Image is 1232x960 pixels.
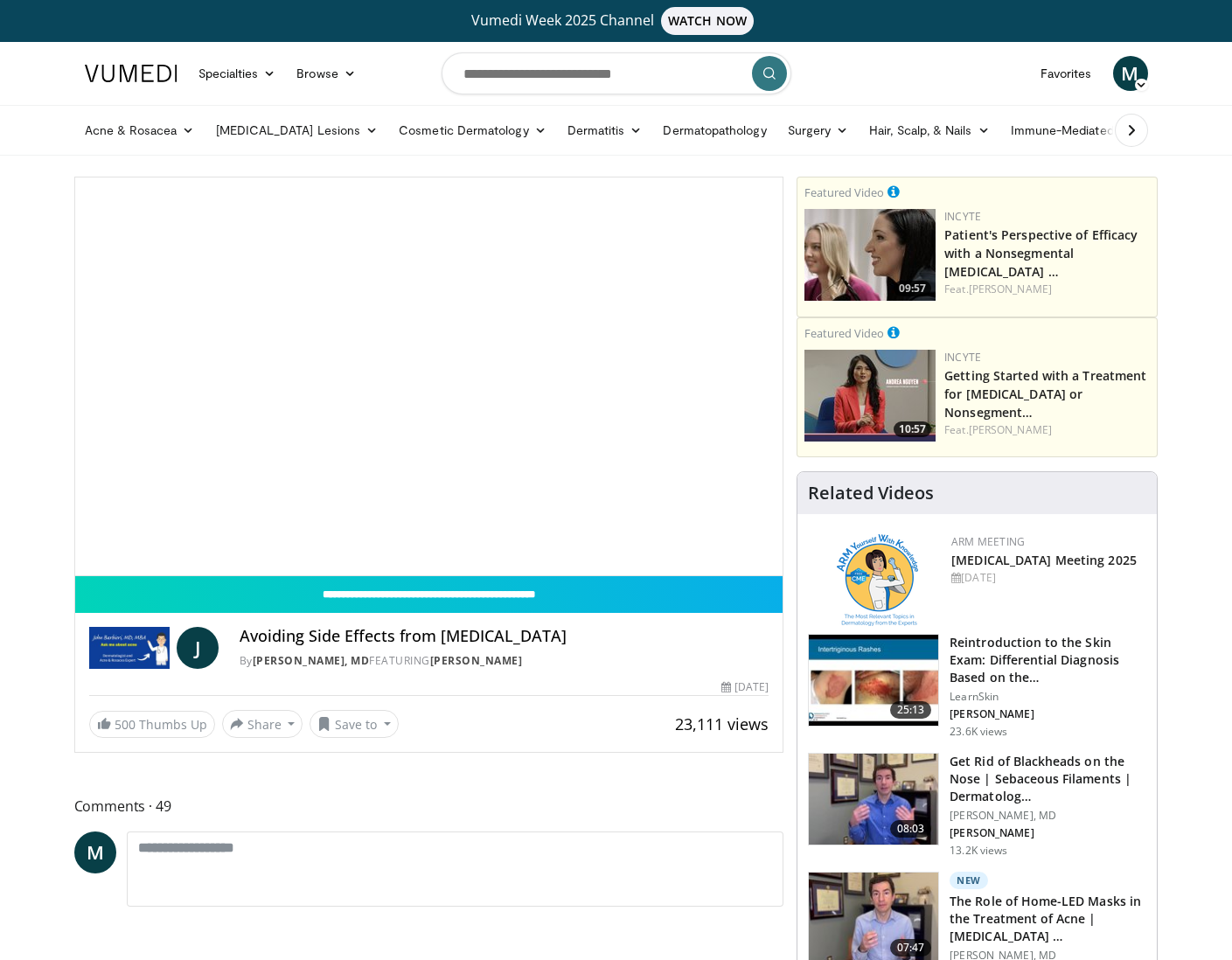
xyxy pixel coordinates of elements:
p: [PERSON_NAME] [950,707,1146,721]
small: Featured Video [804,325,884,341]
div: Feat. [944,282,1150,297]
a: 25:13 Reintroduction to the Skin Exam: Differential Diagnosis Based on the… LearnSkin [PERSON_NAM... [808,634,1146,739]
a: Browse [286,56,366,91]
a: 09:57 [804,209,936,301]
a: Immune-Mediated [1000,113,1142,148]
a: 08:03 Get Rid of Blackheads on the Nose | Sebaceous Filaments | Dermatolog… [PERSON_NAME], MD [PE... [808,753,1146,858]
span: 25:13 [890,701,932,719]
a: ARM Meeting [951,534,1025,549]
a: 500 Thumbs Up [89,711,215,738]
img: 54dc8b42-62c8-44d6-bda4-e2b4e6a7c56d.150x105_q85_crop-smart_upscale.jpg [809,754,938,845]
a: Specialties [188,56,287,91]
p: 23.6K views [950,725,1007,739]
p: 13.2K views [950,844,1007,858]
a: Incyte [944,209,981,224]
a: Dermatopathology [652,113,776,148]
img: VuMedi Logo [85,65,177,82]
div: [DATE] [951,570,1143,586]
div: [DATE] [721,679,769,695]
img: 89a28c6a-718a-466f-b4d1-7c1f06d8483b.png.150x105_q85_autocrop_double_scale_upscale_version-0.2.png [837,534,918,626]
img: 2c48d197-61e9-423b-8908-6c4d7e1deb64.png.150x105_q85_crop-smart_upscale.jpg [804,209,936,301]
a: [PERSON_NAME] [969,422,1052,437]
button: Share [222,710,303,738]
span: 500 [115,716,136,733]
a: [MEDICAL_DATA] Lesions [205,113,389,148]
a: Acne & Rosacea [74,113,205,148]
a: Patient's Perspective of Efficacy with a Nonsegmental [MEDICAL_DATA] … [944,226,1138,280]
a: Getting Started with a Treatment for [MEDICAL_DATA] or Nonsegment… [944,367,1146,421]
h3: Reintroduction to the Skin Exam: Differential Diagnosis Based on the… [950,634,1146,686]
a: [PERSON_NAME] [430,653,523,668]
a: [PERSON_NAME], MD [253,653,370,668]
span: Comments 49 [74,795,784,817]
span: 08:03 [890,820,932,838]
h3: Get Rid of Blackheads on the Nose | Sebaceous Filaments | Dermatolog… [950,753,1146,805]
a: Surgery [777,113,860,148]
span: WATCH NOW [661,7,754,35]
span: 10:57 [894,421,931,437]
h3: The Role of Home-LED Masks in the Treatment of Acne | [MEDICAL_DATA] … [950,893,1146,945]
button: Save to [310,710,399,738]
a: Vumedi Week 2025 ChannelWATCH NOW [87,7,1145,35]
img: 022c50fb-a848-4cac-a9d8-ea0906b33a1b.150x105_q85_crop-smart_upscale.jpg [809,635,938,726]
input: Search topics, interventions [442,52,791,94]
a: Favorites [1030,56,1103,91]
a: Incyte [944,350,981,365]
img: e02a99de-beb8-4d69-a8cb-018b1ffb8f0c.png.150x105_q85_crop-smart_upscale.jpg [804,350,936,442]
span: 23,111 views [675,713,769,734]
p: [PERSON_NAME], MD [950,809,1146,823]
a: J [177,627,219,669]
img: John Barbieri, MD [89,627,170,669]
a: Cosmetic Dermatology [388,113,556,148]
a: [PERSON_NAME] [969,282,1052,296]
a: M [74,831,116,873]
video-js: Video Player [75,177,783,576]
div: Feat. [944,422,1150,438]
h4: Avoiding Side Effects from [MEDICAL_DATA] [240,627,769,646]
a: 10:57 [804,350,936,442]
span: 09:57 [894,281,931,296]
a: Hair, Scalp, & Nails [859,113,999,148]
a: M [1113,56,1148,91]
a: Dermatitis [557,113,653,148]
p: [PERSON_NAME] [950,826,1146,840]
span: 07:47 [890,939,932,957]
p: LearnSkin [950,690,1146,704]
div: By FEATURING [240,653,769,669]
p: New [950,872,988,889]
h4: Related Videos [808,483,934,504]
a: [MEDICAL_DATA] Meeting 2025 [951,552,1137,568]
small: Featured Video [804,184,884,200]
